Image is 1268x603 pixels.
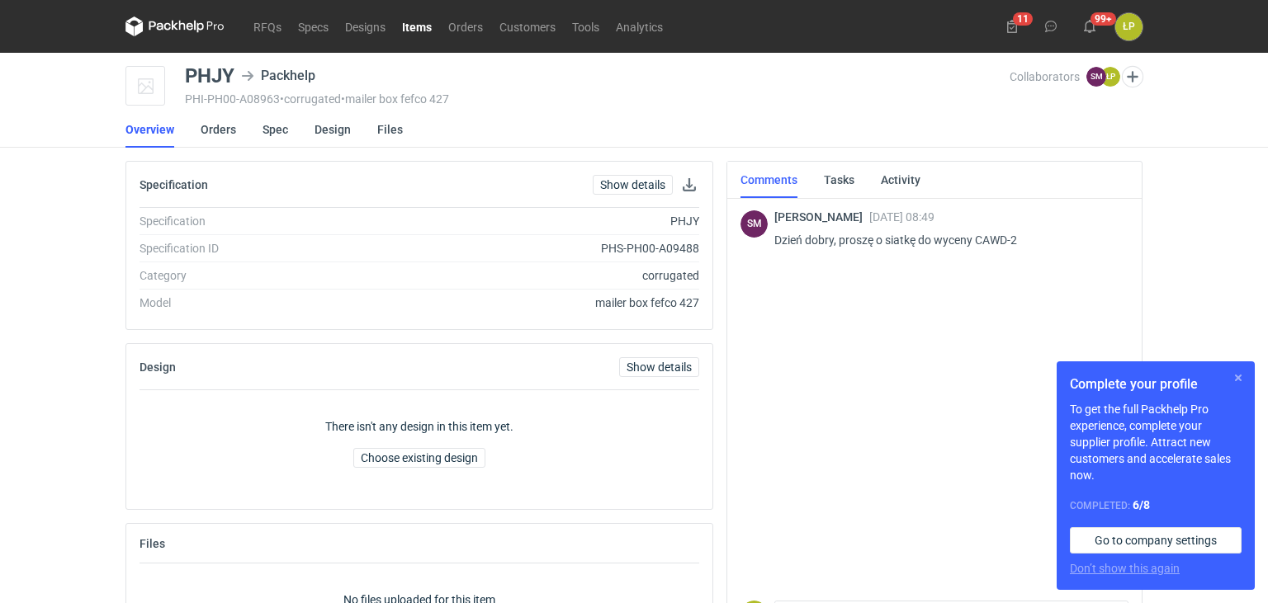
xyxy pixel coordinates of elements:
h2: Files [140,537,165,550]
p: There isn't any design in this item yet. [325,418,513,435]
a: Specs [290,16,337,36]
a: Show details [619,357,699,377]
a: Orders [201,111,236,148]
div: Specification ID [140,240,363,257]
a: Comments [740,162,797,198]
span: Collaborators [1010,70,1080,83]
span: Choose existing design [361,452,478,464]
a: Designs [337,16,394,36]
a: Customers [491,16,564,36]
a: RFQs [245,16,290,36]
figcaption: SM [740,210,768,238]
div: Completed: [1070,497,1242,514]
figcaption: SM [1086,67,1106,87]
a: Design [315,111,351,148]
div: Specification [140,213,363,229]
div: Sebastian Markut [740,210,768,238]
p: To get the full Packhelp Pro experience, complete your supplier profile. Attract new customers an... [1070,401,1242,483]
a: Show details [593,175,673,195]
a: Orders [440,16,491,36]
a: Go to company settings [1070,527,1242,554]
div: Model [140,294,363,311]
div: mailer box fefco 427 [363,294,699,311]
strong: 6 / 8 [1133,498,1150,511]
a: Items [394,16,440,36]
div: Packhelp [241,66,315,86]
button: ŁP [1115,13,1143,40]
button: Download specification [679,175,699,195]
a: Spec [263,111,288,148]
span: • mailer box fefco 427 [341,92,449,106]
div: PHS-PH00-A09488 [363,240,699,257]
h2: Design [140,360,176,374]
span: [DATE] 08:49 [869,210,934,224]
div: PHI-PH00-A08963 [185,92,1010,106]
button: Skip for now [1228,368,1248,388]
div: corrugated [363,267,699,284]
button: Choose existing design [353,448,485,468]
div: PHJY [185,66,234,86]
button: Edit collaborators [1122,66,1143,87]
span: [PERSON_NAME] [774,210,869,224]
a: Activity [881,162,920,198]
a: Analytics [608,16,671,36]
div: Łukasz Postawa [1115,13,1143,40]
button: 99+ [1076,13,1103,40]
button: Don’t show this again [1070,560,1180,577]
button: 11 [999,13,1025,40]
a: Overview [125,111,174,148]
div: PHJY [363,213,699,229]
a: Files [377,111,403,148]
div: Category [140,267,363,284]
a: Tools [564,16,608,36]
h1: Complete your profile [1070,375,1242,394]
a: Tasks [824,162,854,198]
p: Dzień dobry, proszę o siatkę do wyceny CAWD-2 [774,230,1115,250]
svg: Packhelp Pro [125,16,225,36]
h2: Specification [140,178,208,191]
span: • corrugated [280,92,341,106]
figcaption: ŁP [1100,67,1120,87]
